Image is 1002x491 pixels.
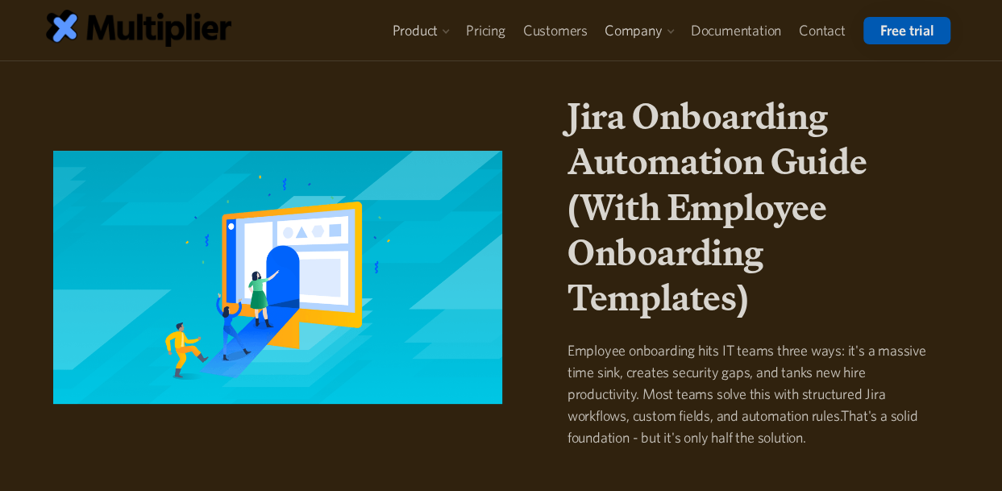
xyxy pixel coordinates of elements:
a: Free trial [863,17,950,44]
h1: Jira Onboarding Automation Guide (With Employee Onboarding Templates) [568,94,937,320]
p: Employee onboarding hits IT teams three ways: it's a massive time sink, creates security gaps, an... [568,339,937,448]
a: Documentation [681,17,789,44]
a: Customers [514,17,597,44]
a: Contact [790,17,854,44]
div: Product [384,17,457,44]
a: Pricing [457,17,514,44]
div: Product [392,21,438,40]
div: Company [605,21,663,40]
img: Jira Onboarding Automation Guide (With Employee Onboarding Templates) [53,151,502,403]
div: Company [597,17,682,44]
